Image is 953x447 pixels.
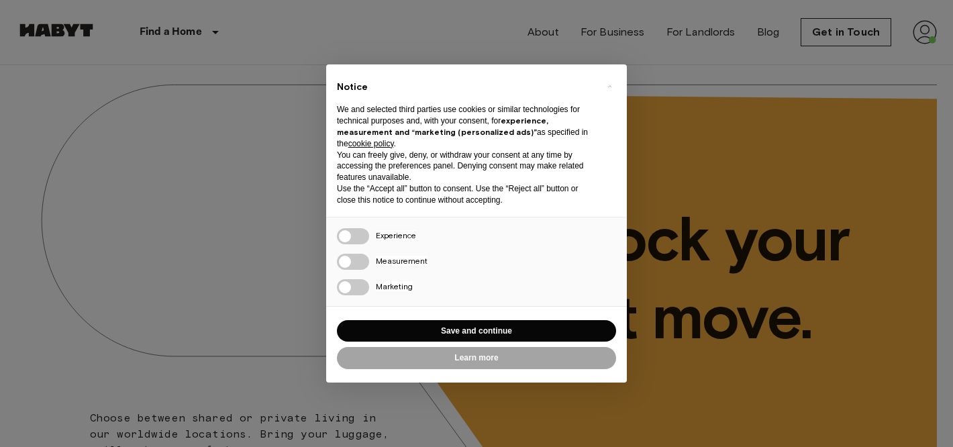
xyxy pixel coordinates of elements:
[337,150,595,183] p: You can freely give, deny, or withdraw your consent at any time by accessing the preferences pane...
[376,256,428,266] span: Measurement
[348,139,394,148] a: cookie policy
[337,183,595,206] p: Use the “Accept all” button to consent. Use the “Reject all” button or close this notice to conti...
[376,281,413,291] span: Marketing
[337,320,616,342] button: Save and continue
[607,78,612,94] span: ×
[599,75,620,97] button: Close this notice
[376,230,416,240] span: Experience
[337,104,595,149] p: We and selected third parties use cookies or similar technologies for technical purposes and, wit...
[337,115,548,137] strong: experience, measurement and “marketing (personalized ads)”
[337,347,616,369] button: Learn more
[337,81,595,94] h2: Notice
